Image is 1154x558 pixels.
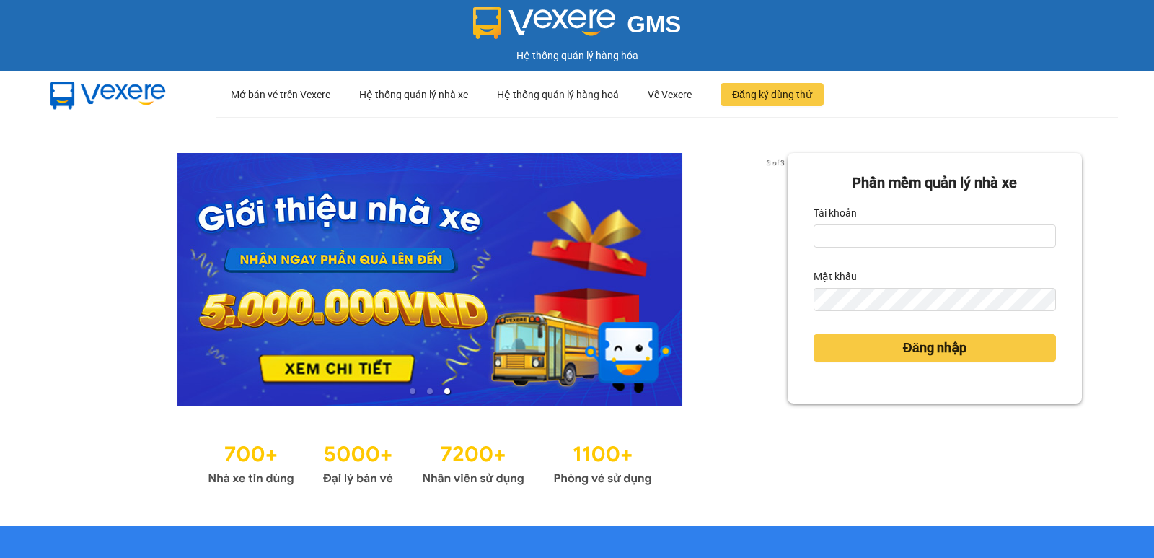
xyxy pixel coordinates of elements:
p: 3 of 3 [762,153,788,172]
img: logo 2 [473,7,616,39]
label: Tài khoản [814,201,857,224]
label: Mật khẩu [814,265,857,288]
img: mbUUG5Q.png [36,71,180,118]
li: slide item 1 [410,388,415,394]
div: Phần mềm quản lý nhà xe [814,172,1056,194]
div: Hệ thống quản lý hàng hóa [4,48,1150,64]
div: Hệ thống quản lý hàng hoá [497,71,619,118]
div: Về Vexere [648,71,692,118]
button: Đăng nhập [814,334,1056,362]
button: Đăng ký dùng thử [721,83,824,106]
span: Đăng nhập [903,338,966,358]
button: previous slide / item [72,153,92,406]
button: next slide / item [767,153,788,406]
a: GMS [473,22,682,33]
li: slide item 2 [427,388,433,394]
input: Tài khoản [814,224,1056,248]
li: slide item 3 [444,388,450,394]
input: Mật khẩu [814,288,1056,311]
div: Mở bán vé trên Vexere [231,71,330,118]
div: Hệ thống quản lý nhà xe [359,71,468,118]
span: Đăng ký dùng thử [732,87,812,103]
span: GMS [627,11,681,38]
img: Statistics.png [208,435,652,489]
